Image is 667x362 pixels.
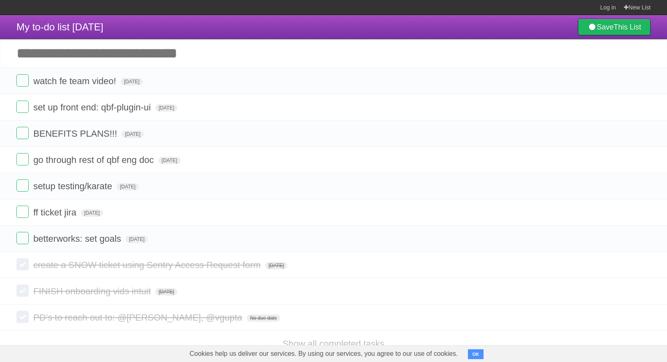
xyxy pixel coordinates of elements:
[81,209,103,217] span: [DATE]
[33,312,244,323] span: PD’s to reach out to: @[PERSON_NAME], @vgupta
[33,76,118,86] span: watch fe team video!
[16,74,29,87] label: Done
[16,311,29,323] label: Done
[33,181,114,191] span: setup testing/karate
[614,23,641,31] b: This List
[181,346,466,362] span: Cookies help us deliver our services. By using our services, you agree to our use of cookies.
[16,284,29,297] label: Done
[33,128,119,139] span: BENEFITS PLANS!!!
[155,104,177,112] span: [DATE]
[33,102,153,112] span: set up front end: qbf-plugin-ui
[117,183,139,190] span: [DATE]
[282,339,384,349] a: Show all completed tasks
[16,179,29,192] label: Done
[16,258,29,270] label: Done
[126,236,148,243] span: [DATE]
[33,260,263,270] span: create a SNOW ticket using Sentry Access Request form
[158,157,181,164] span: [DATE]
[16,232,29,244] label: Done
[155,288,177,296] span: [DATE]
[121,78,143,85] span: [DATE]
[33,155,156,165] span: go through rest of qbf eng doc
[33,286,153,296] span: FINISH onboarding vids intuit
[16,21,103,32] span: My to-do list [DATE]
[247,314,280,322] span: No due date
[578,19,651,35] a: SaveThis List
[16,206,29,218] label: Done
[121,131,144,138] span: [DATE]
[265,262,287,269] span: [DATE]
[16,101,29,113] label: Done
[16,127,29,139] label: Done
[468,349,484,359] button: OK
[16,153,29,165] label: Done
[33,234,123,244] span: betterworks: set goals
[33,207,78,218] span: ff ticket jira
